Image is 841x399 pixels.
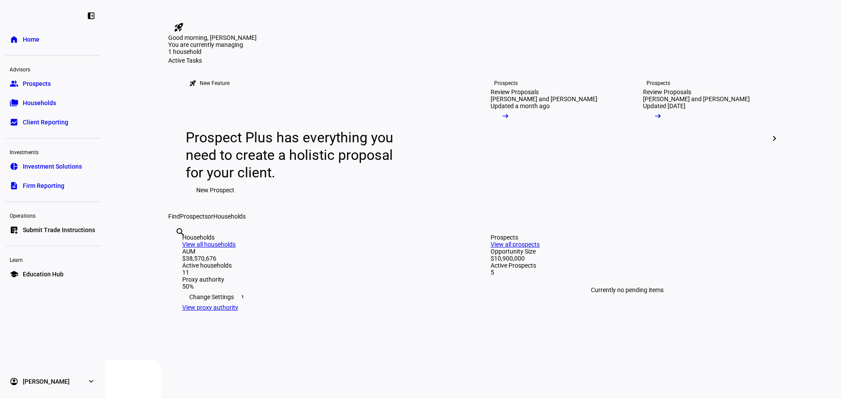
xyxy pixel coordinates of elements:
[173,22,184,32] mat-icon: rocket_launch
[180,213,208,220] span: Prospects
[5,75,100,92] a: groupProspects
[491,248,764,255] div: Opportunity Size
[239,293,246,300] span: 1
[182,255,456,262] div: $38,570,676
[643,102,686,109] div: Updated [DATE]
[23,377,70,386] span: [PERSON_NAME]
[10,226,18,234] eth-mat-symbol: list_alt_add
[501,112,510,120] mat-icon: arrow_right_alt
[769,133,780,144] mat-icon: chevron_right
[491,255,764,262] div: $10,900,000
[23,99,56,107] span: Households
[643,88,691,95] div: Review Proposals
[87,377,95,386] eth-mat-symbol: expand_more
[196,181,234,199] span: New Prospect
[200,80,230,87] div: New Feature
[643,95,750,102] div: [PERSON_NAME] and [PERSON_NAME]
[10,118,18,127] eth-mat-symbol: bid_landscape
[23,181,64,190] span: Firm Reporting
[175,239,177,249] input: Enter name of prospect or household
[186,129,402,181] div: Prospect Plus has everything you need to create a holistic proposal for your client.
[213,213,246,220] span: Households
[87,11,95,20] eth-mat-symbol: left_panel_close
[477,64,622,213] a: ProspectsReview Proposals[PERSON_NAME] and [PERSON_NAME]Updated a month ago
[10,162,18,171] eth-mat-symbol: pie_chart
[647,80,670,87] div: Prospects
[491,276,764,304] div: Currently no pending items
[491,262,764,269] div: Active Prospects
[182,269,456,276] div: 11
[10,99,18,107] eth-mat-symbol: folder_copy
[168,34,778,41] div: Good morning, [PERSON_NAME]
[182,290,456,304] div: Change Settings
[491,102,550,109] div: Updated a month ago
[186,181,245,199] button: New Prospect
[10,181,18,190] eth-mat-symbol: description
[23,162,82,171] span: Investment Solutions
[182,262,456,269] div: Active households
[168,57,778,64] div: Active Tasks
[10,35,18,44] eth-mat-symbol: home
[491,241,540,248] a: View all prospects
[175,227,186,237] mat-icon: search
[5,94,100,112] a: folder_copyHouseholds
[491,269,764,276] div: 5
[654,112,662,120] mat-icon: arrow_right_alt
[5,209,100,221] div: Operations
[629,64,774,213] a: ProspectsReview Proposals[PERSON_NAME] and [PERSON_NAME]Updated [DATE]
[10,270,18,279] eth-mat-symbol: school
[182,304,238,311] a: View proxy authority
[10,79,18,88] eth-mat-symbol: group
[182,241,236,248] a: View all households
[168,48,256,57] div: 1 household
[491,88,539,95] div: Review Proposals
[5,253,100,265] div: Learn
[168,213,778,220] div: Find or
[23,270,64,279] span: Education Hub
[182,276,456,283] div: Proxy authority
[491,234,764,241] div: Prospects
[182,234,456,241] div: Households
[23,118,68,127] span: Client Reporting
[182,248,456,255] div: AUM
[182,283,456,290] div: 50%
[10,377,18,386] eth-mat-symbol: account_circle
[491,95,597,102] div: [PERSON_NAME] and [PERSON_NAME]
[23,35,39,44] span: Home
[5,177,100,194] a: descriptionFirm Reporting
[494,80,518,87] div: Prospects
[5,158,100,175] a: pie_chartInvestment Solutions
[189,80,196,87] mat-icon: rocket_launch
[5,145,100,158] div: Investments
[5,63,100,75] div: Advisors
[23,79,51,88] span: Prospects
[5,113,100,131] a: bid_landscapeClient Reporting
[5,31,100,48] a: homeHome
[168,41,243,48] span: You are currently managing
[23,226,95,234] span: Submit Trade Instructions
